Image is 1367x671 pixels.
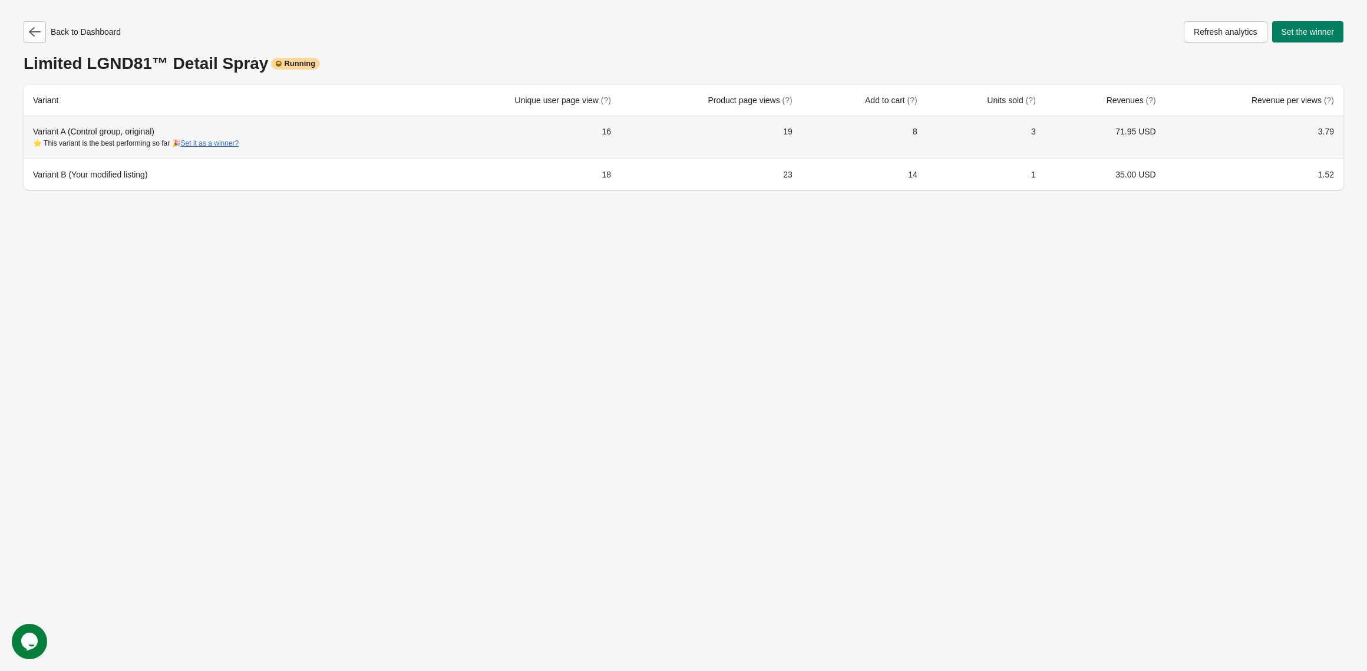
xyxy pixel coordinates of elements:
span: Product page views [708,96,793,105]
span: Refresh analytics [1194,27,1257,37]
span: (?) [1146,96,1156,105]
button: Refresh analytics [1184,21,1267,42]
td: 35.00 USD [1045,159,1165,190]
th: Variant [24,85,418,116]
iframe: chat widget [12,624,49,659]
span: Revenues [1107,96,1156,105]
span: (?) [782,96,793,105]
span: (?) [1026,96,1036,105]
td: 1.52 [1165,159,1343,190]
td: 19 [620,116,802,159]
span: Units sold [987,96,1035,105]
span: Add to cart [865,96,917,105]
button: Set it as a winner? [181,139,239,147]
td: 14 [802,159,927,190]
div: ⭐ This variant is the best performing so far 🎉 [33,137,409,149]
td: 3 [927,116,1045,159]
button: Set the winner [1272,21,1344,42]
td: 16 [418,116,620,159]
td: 1 [927,159,1045,190]
span: Unique user page view [515,96,611,105]
td: 23 [620,159,802,190]
td: 18 [418,159,620,190]
td: 8 [802,116,927,159]
span: Set the winner [1282,27,1335,37]
span: (?) [1324,96,1334,105]
td: 3.79 [1165,116,1343,159]
td: 71.95 USD [1045,116,1165,159]
div: Back to Dashboard [24,21,121,42]
span: Revenue per views [1252,96,1334,105]
div: Limited LGND81™ Detail Spray [24,54,1343,73]
span: (?) [601,96,611,105]
div: Running [271,58,320,70]
div: Variant B (Your modified listing) [33,169,409,180]
span: (?) [907,96,917,105]
div: Variant A (Control group, original) [33,126,409,149]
